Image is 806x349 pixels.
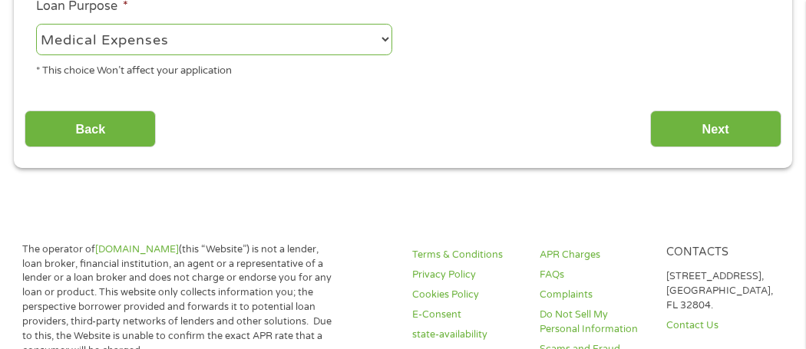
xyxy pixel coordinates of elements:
[666,245,775,260] h4: Contacts
[412,308,520,322] a: E-Consent
[540,308,648,337] a: Do Not Sell My Personal Information
[25,110,156,148] input: Back
[36,58,392,78] div: * This choice Won’t affect your application
[650,110,781,148] input: Next
[666,318,775,333] a: Contact Us
[412,248,520,262] a: Terms & Conditions
[412,328,520,342] a: state-availability
[540,248,648,262] a: APR Charges
[412,288,520,302] a: Cookies Policy
[666,269,775,313] p: [STREET_ADDRESS], [GEOGRAPHIC_DATA], FL 32804.
[540,268,648,282] a: FAQs
[95,243,179,255] a: [DOMAIN_NAME]
[540,288,648,302] a: Complaints
[412,268,520,282] a: Privacy Policy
